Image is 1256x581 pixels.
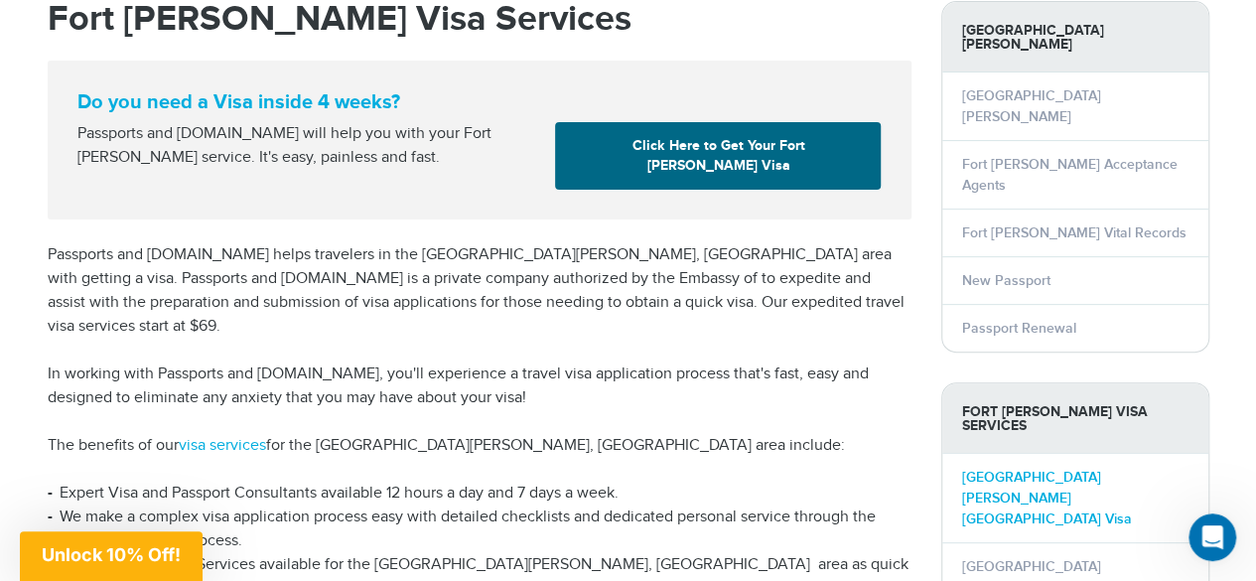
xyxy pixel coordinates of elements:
span: Unlock 10% Off! [42,544,181,565]
h1: Fort [PERSON_NAME] Visa Services [48,1,911,37]
strong: Do you need a Visa inside 4 weeks? [77,90,882,114]
a: Passport Renewal [962,320,1076,337]
strong: Fort [PERSON_NAME] Visa Services [942,383,1208,454]
div: Unlock 10% Off! [20,531,203,581]
a: Click Here to Get Your Fort [PERSON_NAME] Visa [555,122,881,190]
strong: [GEOGRAPHIC_DATA][PERSON_NAME] [942,2,1208,73]
a: [GEOGRAPHIC_DATA][PERSON_NAME] [962,87,1101,125]
a: [GEOGRAPHIC_DATA][PERSON_NAME] [GEOGRAPHIC_DATA] Visa [962,469,1132,527]
a: Fort [PERSON_NAME] Vital Records [962,224,1186,241]
a: visa services [179,436,266,455]
p: Passports and [DOMAIN_NAME] helps travelers in the [GEOGRAPHIC_DATA][PERSON_NAME], [GEOGRAPHIC_DA... [48,243,911,339]
a: Fort [PERSON_NAME] Acceptance Agents [962,156,1178,194]
li: Expert Visa and Passport Consultants available 12 hours a day and 7 days a week. [48,482,911,506]
iframe: Intercom live chat [1188,513,1236,561]
a: New Passport [962,272,1050,289]
p: In working with Passports and [DOMAIN_NAME], you'll experience a travel visa application process ... [48,363,911,410]
p: The benefits of our for the [GEOGRAPHIC_DATA][PERSON_NAME], [GEOGRAPHIC_DATA] area include: [48,434,911,458]
li: We make a complex visa application process easy with detailed checklists and dedicated personal s... [48,506,911,553]
div: Passports and [DOMAIN_NAME] will help you with your Fort [PERSON_NAME] service. It's easy, painle... [70,122,548,170]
